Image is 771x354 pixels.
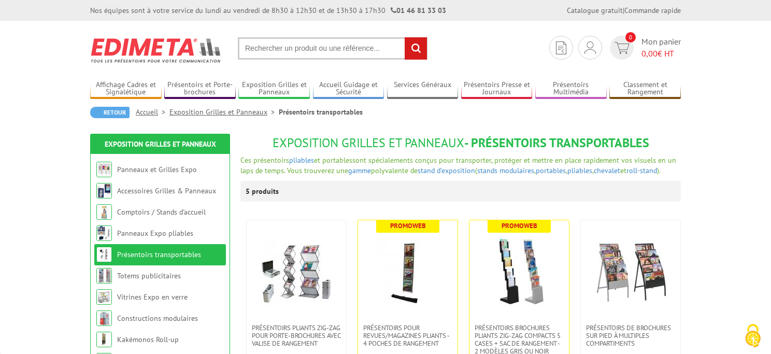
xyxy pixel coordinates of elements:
span: Mon panier [641,36,681,60]
a: Présentoirs de brochures sur pied à multiples compartiments [581,324,680,347]
span: Présentoirs pliants Zig-Zag pour porte-brochures avec valise de rangement [252,324,341,347]
img: Totems publicitaires [96,268,112,284]
span: sont spécialements conçus pour transporter, protéger et mettre en place rapidement vos visuels en... [240,155,676,175]
img: Cookies (fenêtre modale) [740,323,766,349]
a: pliables [289,155,314,165]
a: Services Généraux [387,80,459,97]
a: Panneaux Expo pliables [117,229,193,238]
a: Retour [90,107,130,118]
a: Catalogue gratuit [567,6,623,15]
img: Accessoires Grilles & Panneaux [96,183,112,199]
div: | [567,5,681,16]
img: Présentoirs pliants Zig-Zag pour porte-brochures avec valise de rangement [260,236,333,308]
h1: - Présentoirs transportables [240,136,681,150]
a: Panneaux et Grilles Expo [117,165,197,174]
a: Présentoirs Presse et Journaux [461,80,533,97]
span: 0 [625,32,636,43]
a: Vitrines Expo en verre [117,292,188,302]
a: Comptoirs / Stands d'accueil [117,207,206,217]
a: pliables [567,166,592,175]
span: Présentoirs pour revues/magazines pliants - 4 poches de rangement [363,324,452,347]
a: Classement et Rangement [609,80,681,97]
img: Présentoirs de brochures sur pied à multiples compartiments [594,236,667,308]
b: Promoweb [502,221,537,230]
a: stand d’exposition [418,166,475,175]
a: Totems publicitaires [117,271,181,280]
input: rechercher [405,37,427,60]
a: Constructions modulaires [117,314,198,323]
b: Promoweb [390,221,426,230]
button: Cookies (fenêtre modale) [735,319,771,354]
a: Accueil Guidage et Sécurité [313,80,384,97]
a: Accueil [136,107,169,117]
img: Constructions modulaires [96,310,112,326]
img: Panneaux et Grilles Expo [96,162,112,177]
span: 0,00 [641,48,658,59]
a: Kakémonos Roll-up [117,335,179,344]
span: € HT [641,48,681,60]
input: Rechercher un produit ou une référence... [238,37,427,60]
img: Panneaux Expo pliables [96,225,112,241]
a: Affichage Cadres et Signalétique [90,80,162,97]
a: Exposition Grilles et Panneaux [105,139,216,149]
img: Kakémonos Roll-up [96,332,112,347]
img: Présentoirs pour revues/magazines pliants - 4 poches de rangement [372,236,444,308]
font: et portables [240,155,676,175]
a: Accessoires Grilles & Panneaux [117,186,216,195]
a: Exposition Grilles et Panneaux [238,80,310,97]
img: Edimeta [90,31,222,69]
a: portables [536,166,566,175]
a: Commande rapide [624,6,681,15]
a: Présentoirs pour revues/magazines pliants - 4 poches de rangement [358,324,458,347]
a: stands modulaires [477,166,534,175]
li: Présentoirs transportables [279,107,363,117]
a: Exposition Grilles et Panneaux [169,107,279,117]
img: devis rapide [584,41,596,54]
a: Présentoirs et Porte-brochures [164,80,236,97]
img: Présentoirs brochures pliants Zig-Zag compacts 5 cases + sac de rangement - 2 Modèles Gris ou Noir [483,236,555,308]
p: 5 produits [246,181,284,202]
img: Présentoirs transportables [96,247,112,262]
img: Vitrines Expo en verre [96,289,112,305]
a: gamme [348,166,371,175]
span: ( , , , et ). [475,166,661,175]
a: chevalet [594,166,620,175]
img: Comptoirs / Stands d'accueil [96,204,112,220]
a: Présentoirs pliants Zig-Zag pour porte-brochures avec valise de rangement [247,324,346,347]
img: devis rapide [556,41,566,54]
a: roll-stand [626,166,657,175]
a: Présentoirs transportables [117,250,201,259]
img: devis rapide [615,42,630,54]
span: Exposition Grilles et Panneaux [273,135,464,151]
strong: 01 46 81 33 03 [391,6,446,15]
a: devis rapide 0 Mon panier 0,00€ HT [607,36,681,60]
span: Présentoirs de brochures sur pied à multiples compartiments [586,324,675,347]
a: Présentoirs Multimédia [535,80,607,97]
span: Ces présentoirs [240,155,289,165]
div: Nos équipes sont à votre service du lundi au vendredi de 8h30 à 12h30 et de 13h30 à 17h30 [90,5,446,16]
